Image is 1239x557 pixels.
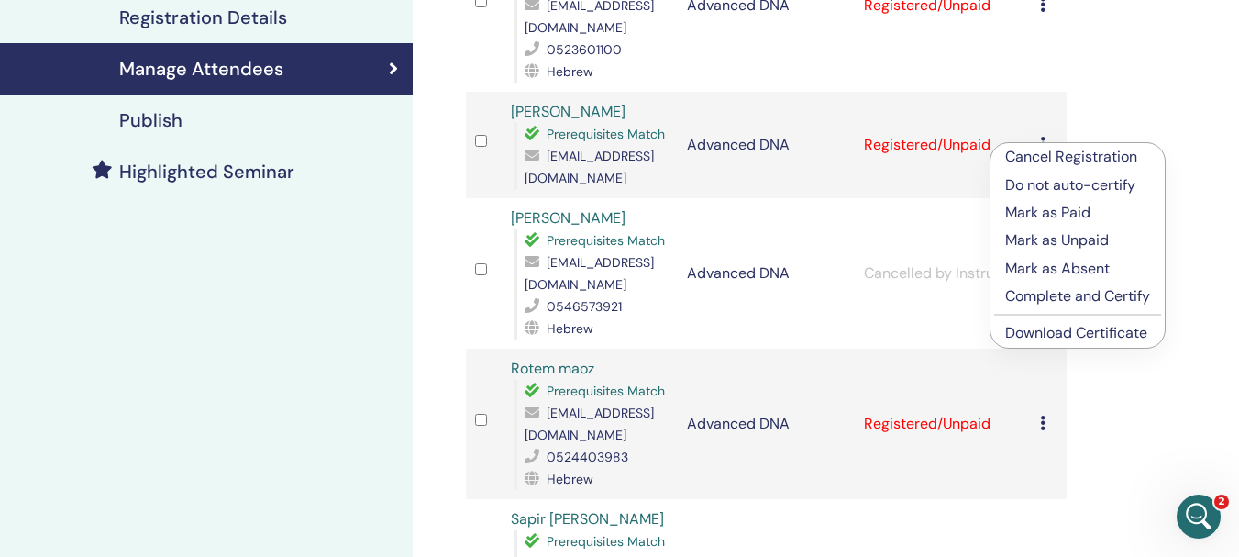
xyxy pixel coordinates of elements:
button: Send a message… [315,409,344,439]
td: Advanced DNA [678,198,855,349]
span: 0524403983 [547,449,628,465]
h4: Highlighted Seminar [119,161,294,183]
p: Mark as Absent [1005,258,1150,280]
iframe: Intercom live chat [1177,495,1221,539]
p: Complete and Certify [1005,285,1150,307]
div: ThetaHealing • 20h ago [29,300,162,311]
a: [EMAIL_ADDRESS][DOMAIN_NAME] [81,106,305,120]
a: Sapir [PERSON_NAME] [511,509,664,529]
a: [PERSON_NAME] [511,208,625,228]
div: hello thank you for your help it means alot to me...I deleted myself [66,354,352,412]
td: Advanced DNA [678,349,855,499]
h4: Manage Attendees [119,58,283,80]
span: Hebrew [547,471,593,487]
p: Active 13h ago [89,23,178,41]
p: Mark as Unpaid [1005,229,1150,251]
span: Prerequisites Match [547,383,665,399]
div: Profile image for ThetaHealing [52,10,82,39]
div: [DATE] [15,329,352,354]
div: Daniella says… [15,354,352,434]
span: Hebrew [547,63,593,80]
span: Hebrew [547,320,593,337]
span: [EMAIL_ADDRESS][DOMAIN_NAME] [525,148,654,186]
span: 0546573921 [547,298,622,315]
div: hello thank you for your help it means alot to me...I deleted myself [81,365,337,401]
a: Download Certificate [1005,323,1147,342]
h4: Registration Details [119,6,287,28]
h1: ThetaHealing [89,9,185,23]
div: Hello, [29,160,286,178]
button: Emoji picker [28,417,43,431]
span: [EMAIL_ADDRESS][DOMAIN_NAME] [525,254,654,293]
h4: Publish [119,109,183,131]
span: [EMAIL_ADDRESS][DOMAIN_NAME] [525,405,654,443]
textarea: Message… [16,378,351,409]
span: 2 [1214,495,1229,509]
a: [PERSON_NAME] [511,102,625,121]
span: Prerequisites Match [547,126,665,142]
button: go back [12,7,47,42]
span: Prerequisites Match [547,232,665,249]
span: 0523601100 [547,41,622,58]
a: Rotem maoz [511,359,594,378]
div: We have now registered NiNi to your Advanced DNA class per your request. We noticed that you have... [29,177,286,285]
button: Gif picker [58,417,72,431]
div: Daniella says… [15,39,352,148]
div: hello, I need your help please to regesried a studdent to my advenced class in 13.8 her email adr... [66,39,352,133]
div: Hello,We have now registered NiNi to your Advanced DNA class per your request. We noticed that yo... [15,149,301,296]
button: Upload attachment [87,417,102,431]
p: Cancel Registration [1005,146,1150,168]
p: Mark as Paid [1005,202,1150,224]
div: ThetaHealing says… [15,149,352,329]
p: Do not auto-certify [1005,174,1150,196]
td: Advanced DNA [678,92,855,198]
button: Home [320,7,355,42]
span: Prerequisites Match [547,533,665,550]
div: hello, I need your help please to regesried a studdent to my advenced class in 13.8 her email adr... [81,50,337,122]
